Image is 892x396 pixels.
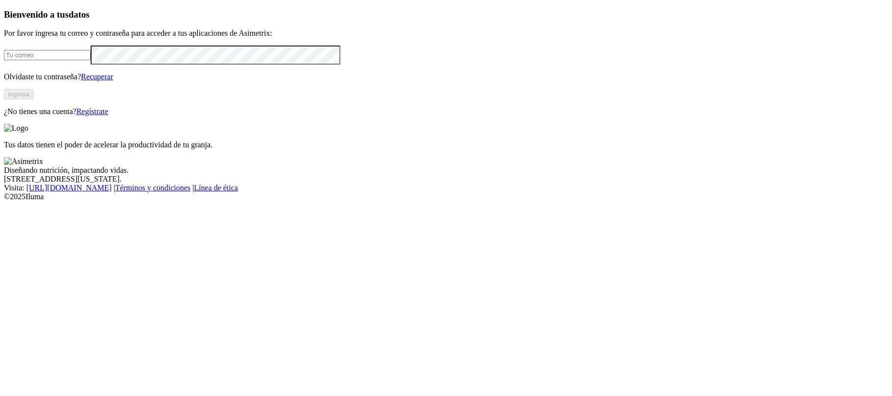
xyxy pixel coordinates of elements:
div: [STREET_ADDRESS][US_STATE]. [4,175,888,184]
h3: Bienvenido a tus [4,9,888,20]
div: Diseñando nutrición, impactando vidas. [4,166,888,175]
p: Olvidaste tu contraseña? [4,72,888,81]
a: Regístrate [76,107,108,116]
button: Ingresa [4,89,33,99]
div: Visita : | | [4,184,888,192]
a: [URL][DOMAIN_NAME] [26,184,112,192]
p: Por favor ingresa tu correo y contraseña para acceder a tus aplicaciones de Asimetrix: [4,29,888,38]
input: Tu correo [4,50,91,60]
img: Asimetrix [4,157,43,166]
span: datos [69,9,90,20]
img: Logo [4,124,28,133]
p: ¿No tienes una cuenta? [4,107,888,116]
a: Recuperar [81,72,113,81]
a: Términos y condiciones [115,184,191,192]
a: Línea de ética [194,184,238,192]
p: Tus datos tienen el poder de acelerar la productividad de tu granja. [4,140,888,149]
div: © 2025 Iluma [4,192,888,201]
